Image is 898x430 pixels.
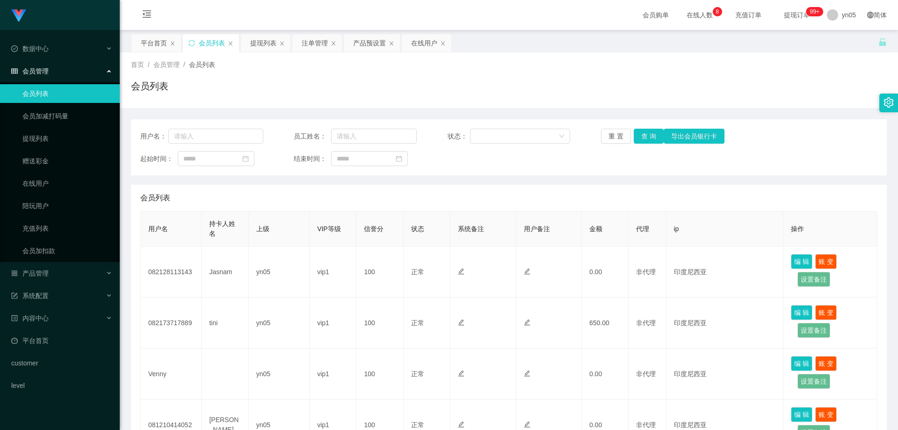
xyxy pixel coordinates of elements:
i: 图标: close [331,41,336,46]
span: ip [674,225,679,233]
div: 平台首页 [141,34,167,52]
button: 编 辑 [791,356,812,371]
td: 印度尼西亚 [666,349,784,400]
td: yn05 [249,298,310,349]
sup: 8 [713,7,722,16]
a: 充值列表 [22,219,112,238]
button: 编 辑 [791,305,812,320]
span: 数据中心 [11,45,49,52]
button: 账 变 [815,407,837,422]
span: 首页 [131,61,144,68]
span: / [183,61,185,68]
button: 账 变 [815,254,837,269]
td: 082128113143 [141,247,202,298]
button: 设置备注 [797,323,830,338]
td: 100 [356,349,403,400]
span: 操作 [791,225,804,233]
span: 金额 [589,225,602,233]
a: level [11,376,112,395]
span: 正常 [411,421,424,429]
button: 导出会员银行卡 [664,129,724,144]
td: 650.00 [582,298,629,349]
span: 代理 [636,225,649,233]
td: yn05 [249,247,310,298]
i: 图标: down [559,133,565,140]
span: 上级 [256,225,269,233]
span: / [148,61,150,68]
span: 正常 [411,319,424,327]
td: tini [202,298,248,349]
span: 充值订单 [731,12,766,18]
span: 起始时间： [140,154,178,164]
span: 用户名： [140,131,168,141]
td: 0.00 [582,349,629,400]
span: 信誉分 [364,225,384,233]
button: 编 辑 [791,407,812,422]
i: 图标: appstore-o [11,270,18,277]
h1: 会员列表 [131,79,168,93]
a: 提现列表 [22,129,112,148]
span: 结束时间： [294,154,331,164]
div: 会员列表 [199,34,225,52]
i: 图标: global [867,12,874,18]
span: 非代理 [636,319,656,327]
span: 持卡人姓名 [209,220,235,237]
div: 提现列表 [250,34,276,52]
a: 在线用户 [22,174,112,193]
sup: 283 [806,7,823,16]
p: 8 [716,7,719,16]
div: 注单管理 [302,34,328,52]
div: 在线用户 [411,34,437,52]
span: 产品管理 [11,270,49,277]
div: 产品预设置 [353,34,386,52]
span: 用户备注 [524,225,550,233]
td: 082173717889 [141,298,202,349]
span: 用户名 [148,225,168,233]
i: 图标: close [389,41,394,46]
i: 图标: setting [884,97,894,108]
i: 图标: calendar [396,155,402,162]
span: 员工姓名： [294,131,331,141]
span: 在线人数 [682,12,717,18]
i: 图标: sync [188,40,195,46]
a: 会员加减打码量 [22,107,112,125]
td: 印度尼西亚 [666,247,784,298]
i: 图标: edit [524,421,530,428]
td: 100 [356,298,403,349]
input: 请输入 [168,129,263,144]
i: 图标: table [11,68,18,74]
span: 状态 [411,225,424,233]
button: 设置备注 [797,272,830,287]
i: 图标: form [11,292,18,299]
a: 会员列表 [22,84,112,103]
i: 图标: edit [458,370,464,377]
i: 图标: close [228,41,233,46]
span: 非代理 [636,421,656,429]
button: 编 辑 [791,254,812,269]
button: 账 变 [815,305,837,320]
i: 图标: close [170,41,175,46]
a: customer [11,354,112,372]
button: 设置备注 [797,374,830,389]
span: 会员管理 [153,61,180,68]
button: 查 询 [634,129,664,144]
i: 图标: edit [524,319,530,326]
i: 图标: edit [524,370,530,377]
span: 正常 [411,370,424,378]
span: 正常 [411,268,424,276]
span: 系统配置 [11,292,49,299]
i: 图标: profile [11,315,18,321]
i: 图标: menu-fold [131,0,163,30]
td: 印度尼西亚 [666,298,784,349]
i: 图标: calendar [242,155,249,162]
span: 非代理 [636,370,656,378]
td: vip1 [310,349,356,400]
td: 0.00 [582,247,629,298]
i: 图标: edit [524,268,530,275]
i: 图标: unlock [878,38,887,46]
i: 图标: close [279,41,285,46]
img: logo.9652507e.png [11,9,26,22]
i: 图标: edit [458,421,464,428]
td: yn05 [249,349,310,400]
span: VIP等级 [317,225,341,233]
